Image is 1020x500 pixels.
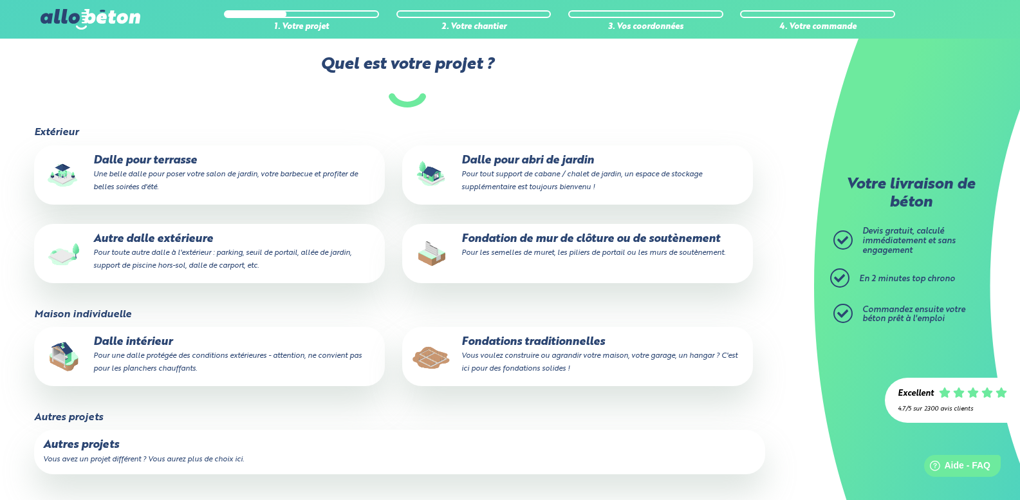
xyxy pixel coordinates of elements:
[43,154,84,196] img: final_use.values.terrace
[93,249,351,270] small: Pour toute autre dalle à l'extérieur : parking, seuil de portail, allée de jardin, support de pis...
[396,23,552,32] div: 2. Votre chantier
[859,275,955,283] span: En 2 minutes top chrono
[43,336,84,377] img: final_use.values.inside_slab
[43,233,84,274] img: final_use.values.outside_slab
[898,405,1007,412] div: 4.7/5 sur 2300 avis clients
[411,233,744,259] p: Fondation de mur de clôture ou de soutènement
[740,23,895,32] div: 4. Votre commande
[837,176,985,212] p: Votre livraison de béton
[905,450,1006,486] iframe: Help widget launcher
[461,249,725,257] small: Pour les semelles de muret, les piliers de portail ou les murs de soutènement.
[411,154,744,194] p: Dalle pour abri de jardin
[43,233,376,272] p: Autre dalle extérieure
[224,23,379,32] div: 1. Votre projet
[862,227,956,254] span: Devis gratuit, calculé immédiatement et sans engagement
[33,55,782,107] label: Quel est votre projet ?
[34,127,79,138] legend: Extérieur
[34,309,131,320] legend: Maison individuelle
[34,412,103,423] legend: Autres projets
[43,456,244,463] small: Vous avez un projet différent ? Vous aurez plus de choix ici.
[461,171,702,191] small: Pour tout support de cabane / chalet de jardin, un espace de stockage supplémentaire est toujours...
[411,336,744,375] p: Fondations traditionnelles
[411,336,452,377] img: final_use.values.traditional_fundations
[93,171,358,191] small: Une belle dalle pour poser votre salon de jardin, votre barbecue et profiter de belles soirées d'...
[568,23,723,32] div: 3. Vos coordonnées
[862,306,965,324] span: Commandez ensuite votre béton prêt à l'emploi
[461,352,737,373] small: Vous voulez construire ou agrandir votre maison, votre garage, un hangar ? C'est ici pour des fon...
[41,9,140,30] img: allobéton
[411,233,452,274] img: final_use.values.closing_wall_fundation
[43,439,757,452] p: Autres projets
[43,154,376,194] p: Dalle pour terrasse
[43,336,376,375] p: Dalle intérieur
[898,389,934,399] div: Excellent
[411,154,452,196] img: final_use.values.garden_shed
[93,352,362,373] small: Pour une dalle protégée des conditions extérieures - attention, ne convient pas pour les plancher...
